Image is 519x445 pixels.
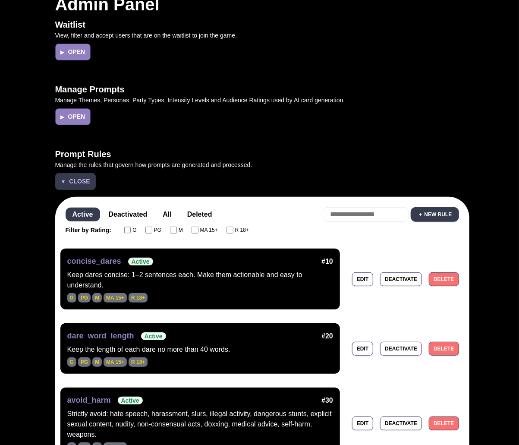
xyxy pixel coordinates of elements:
[61,113,65,121] span: ▶
[429,342,459,356] button: Delete
[61,48,65,56] span: ▶
[145,227,152,234] input: PG
[124,227,131,234] input: G
[67,344,333,355] div: Keep the length of each dare no more than 40 words.
[352,417,373,430] button: Edit
[154,226,161,234] span: PG
[68,112,85,121] span: Open
[129,357,148,367] span: R 18+
[55,161,469,170] p: Manage the rules that govern how prompts are generated and processed.
[78,293,91,303] span: PG
[55,173,96,190] button: ▼Close
[200,226,218,234] span: MA 15+
[132,226,136,234] span: G
[104,357,127,367] span: MA 15+
[67,395,111,406] span: avoid_harm
[55,85,125,94] span: Manage Prompts
[102,208,154,221] button: Deactivated
[66,208,100,221] button: Active
[78,357,91,367] span: PG
[156,208,178,221] button: All
[128,258,153,265] span: Active
[179,226,183,234] span: M
[67,330,134,342] span: dare_word_length
[321,395,333,406] span: #30
[352,272,373,286] button: Edit
[352,342,373,356] button: Edit
[67,357,76,367] span: G
[55,108,91,125] button: ▶Open
[55,96,469,105] p: Manage Themes, Personas, Party Types, Intensity Levels and Audience Ratings used by AI card gener...
[55,149,111,159] span: Prompt Rules
[129,293,148,303] span: R 18+
[66,226,117,235] span: Filter by Rating:
[92,293,102,303] span: M
[67,256,121,267] span: concise_dares
[141,332,166,340] span: Active
[104,293,127,303] span: MA 15+
[380,272,422,286] button: Deactivate
[67,293,76,303] span: G
[411,207,459,222] button: ＋ New Rule
[380,342,422,356] button: Deactivate
[55,44,91,60] button: ▶Open
[67,270,333,290] div: Keep dares concise: 1–2 sentences each. Make them actionable and easy to understand.
[380,417,422,430] button: Deactivate
[55,20,85,29] span: Waitlist
[429,272,459,286] button: Delete
[235,226,249,234] span: R 18+
[118,397,143,404] span: Active
[69,177,90,186] span: Close
[61,178,66,186] span: ▼
[429,417,459,430] button: Delete
[321,256,333,267] span: #10
[192,227,198,234] input: MA 15+
[68,47,85,57] span: Open
[55,31,469,40] p: View, filter and accept users that are on the waitlist to join the game.
[226,227,233,234] input: R 18+
[67,409,333,440] div: Strictly avoid: hate speech, harassment, slurs, illegal activity, dangerous stunts, explicit sexu...
[170,227,177,234] input: M
[180,208,219,221] button: Deleted
[92,357,102,367] span: M
[321,331,333,341] span: #20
